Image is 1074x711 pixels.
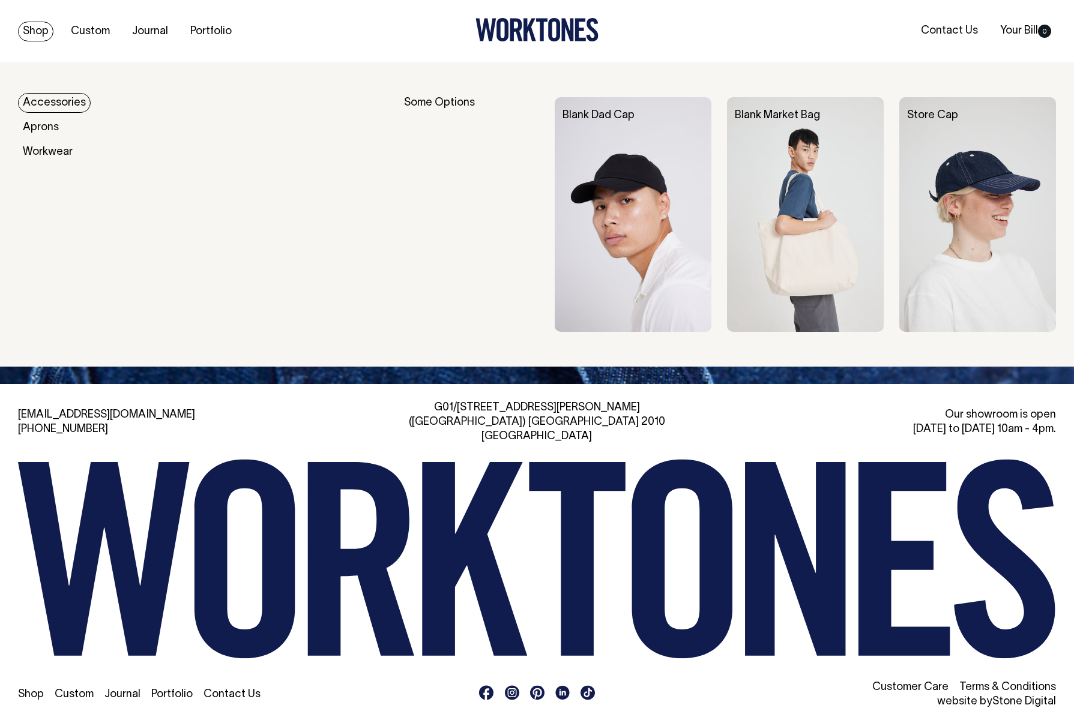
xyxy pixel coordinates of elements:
a: Store Cap [907,110,958,121]
div: Some Options [404,97,539,332]
a: Custom [66,22,115,41]
img: Blank Dad Cap [555,97,711,332]
a: Workwear [18,142,77,162]
div: Our showroom is open [DATE] to [DATE] 10am - 4pm. [722,408,1056,437]
a: Accessories [18,93,91,113]
a: Shop [18,22,53,41]
a: Contact Us [916,21,983,41]
li: website by [722,695,1056,709]
a: Portfolio [186,22,237,41]
a: Aprons [18,118,64,137]
div: G01/[STREET_ADDRESS][PERSON_NAME] ([GEOGRAPHIC_DATA]) [GEOGRAPHIC_DATA] 2010 [GEOGRAPHIC_DATA] [370,401,704,444]
a: Journal [127,22,173,41]
a: Terms & Conditions [959,682,1056,692]
a: Blank Market Bag [735,110,820,121]
a: Customer Care [872,682,949,692]
img: Store Cap [899,97,1056,332]
a: Portfolio [151,689,193,700]
a: Stone Digital [992,697,1056,707]
a: Blank Dad Cap [563,110,635,121]
a: Contact Us [204,689,261,700]
img: Blank Market Bag [727,97,884,332]
a: [EMAIL_ADDRESS][DOMAIN_NAME] [18,410,195,420]
a: Your Bill0 [995,21,1056,41]
a: [PHONE_NUMBER] [18,424,108,434]
a: Journal [104,689,140,700]
a: Shop [18,689,44,700]
a: Custom [55,689,94,700]
span: 0 [1038,25,1051,38]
